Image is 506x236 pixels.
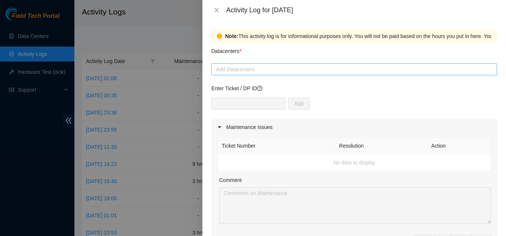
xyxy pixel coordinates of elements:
[211,84,497,92] p: Enter Ticket / DP ID
[225,32,238,40] strong: Note:
[219,187,491,224] textarea: Comment
[335,138,427,154] th: Resolution
[211,119,497,136] div: Maintenance Issues
[257,86,262,91] span: question-circle
[211,43,241,55] p: Datacenters
[427,138,491,154] th: Action
[217,34,222,39] span: exclamation-circle
[226,6,497,14] div: Activity Log for [DATE]
[211,7,222,14] button: Close
[218,154,491,171] td: No data to display
[218,138,335,154] th: Ticket Number
[214,7,220,13] span: close
[219,176,242,184] label: Comment
[217,125,222,129] span: caret-right
[288,98,310,110] button: Add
